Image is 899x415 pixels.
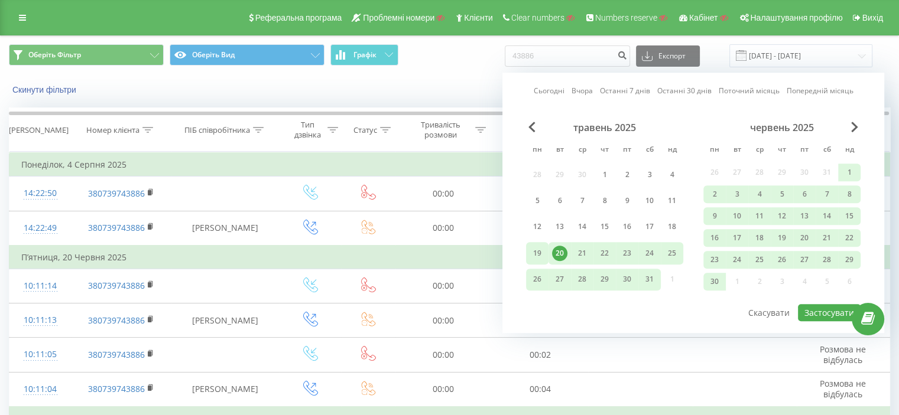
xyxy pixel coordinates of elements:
[171,211,280,246] td: [PERSON_NAME]
[816,207,838,225] div: сб 14 черв 2025 р.
[600,86,650,97] a: Останні 7 днів
[771,207,793,225] div: чт 12 черв 2025 р.
[597,246,612,261] div: 22
[752,230,767,246] div: 18
[21,378,59,401] div: 10:11:04
[9,84,82,95] button: Скинути фільтри
[793,251,816,269] div: пт 27 черв 2025 р.
[719,86,780,97] a: Поточний місяць
[9,44,164,66] button: Оберіть Фільтр
[593,242,616,264] div: чт 22 трав 2025 р.
[86,125,139,135] div: Номер клієнта
[703,122,861,133] div: червень 2025
[575,193,590,208] div: 7
[819,252,835,267] div: 28
[597,167,612,182] div: 1
[703,273,726,290] div: пн 30 черв 2025 р.
[619,167,635,182] div: 2
[726,229,748,247] div: вт 17 черв 2025 р.
[748,229,771,247] div: ср 18 черв 2025 р.
[9,125,69,135] div: [PERSON_NAME]
[642,220,657,235] div: 17
[661,164,683,185] div: нд 4 трав 2025 р.
[707,252,722,267] div: 23
[9,246,890,269] td: П’ятниця, 20 Червня 2025
[616,269,638,290] div: пт 30 трав 2025 р.
[661,190,683,212] div: нд 11 трав 2025 р.
[771,185,793,203] div: чт 5 черв 2025 р.
[593,269,616,290] div: чт 29 трав 2025 р.
[619,193,635,208] div: 9
[619,220,635,235] div: 16
[851,122,858,132] span: Next Month
[819,208,835,224] div: 14
[363,13,434,22] span: Проблемні номери
[573,142,591,159] abbr: середа
[353,125,377,135] div: Статус
[353,51,377,59] span: Графік
[492,303,588,338] td: 00:02
[816,229,838,247] div: сб 21 черв 2025 р.
[838,207,861,225] div: нд 15 черв 2025 р.
[816,251,838,269] div: сб 28 черв 2025 р.
[597,272,612,287] div: 29
[707,230,722,246] div: 16
[819,230,835,246] div: 21
[28,50,81,60] span: Оберіть Фільтр
[638,242,661,264] div: сб 24 трав 2025 р.
[774,187,790,202] div: 5
[663,142,681,159] abbr: неділя
[729,208,745,224] div: 10
[751,142,768,159] abbr: середа
[549,190,571,212] div: вт 6 трав 2025 р.
[395,177,492,211] td: 00:00
[395,269,492,303] td: 00:00
[21,182,59,205] div: 14:22:50
[526,269,549,290] div: пн 26 трав 2025 р.
[552,246,567,261] div: 20
[748,207,771,225] div: ср 11 черв 2025 р.
[528,122,535,132] span: Previous Month
[492,372,588,407] td: 00:04
[616,242,638,264] div: пт 23 трав 2025 р.
[593,216,616,238] div: чт 15 трав 2025 р.
[818,142,836,159] abbr: субота
[862,13,883,22] span: Вихід
[842,252,857,267] div: 29
[750,13,842,22] span: Налаштування профілю
[796,142,813,159] abbr: п’ятниця
[787,86,853,97] a: Попередній місяць
[21,217,59,240] div: 14:22:49
[664,246,680,261] div: 25
[797,208,812,224] div: 13
[774,252,790,267] div: 26
[575,246,590,261] div: 21
[689,13,718,22] span: Кабінет
[703,185,726,203] div: пн 2 черв 2025 р.
[549,216,571,238] div: вт 13 трав 2025 р.
[638,269,661,290] div: сб 31 трав 2025 р.
[464,13,493,22] span: Клієнти
[551,142,569,159] abbr: вівторок
[571,216,593,238] div: ср 14 трав 2025 р.
[526,242,549,264] div: пн 19 трав 2025 р.
[816,185,838,203] div: сб 7 черв 2025 р.
[642,167,657,182] div: 3
[528,142,546,159] abbr: понеділок
[530,246,545,261] div: 19
[664,167,680,182] div: 4
[88,280,145,291] a: 380739743886
[838,251,861,269] div: нд 29 черв 2025 р.
[549,269,571,290] div: вт 27 трав 2025 р.
[571,269,593,290] div: ср 28 трав 2025 р.
[571,190,593,212] div: ср 7 трав 2025 р.
[597,193,612,208] div: 8
[661,242,683,264] div: нд 25 трав 2025 р.
[530,220,545,235] div: 12
[820,378,866,400] span: Розмова не відбулась
[88,383,145,394] a: 380739743886
[774,208,790,224] div: 12
[729,252,745,267] div: 24
[395,303,492,338] td: 00:00
[838,164,861,181] div: нд 1 черв 2025 р.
